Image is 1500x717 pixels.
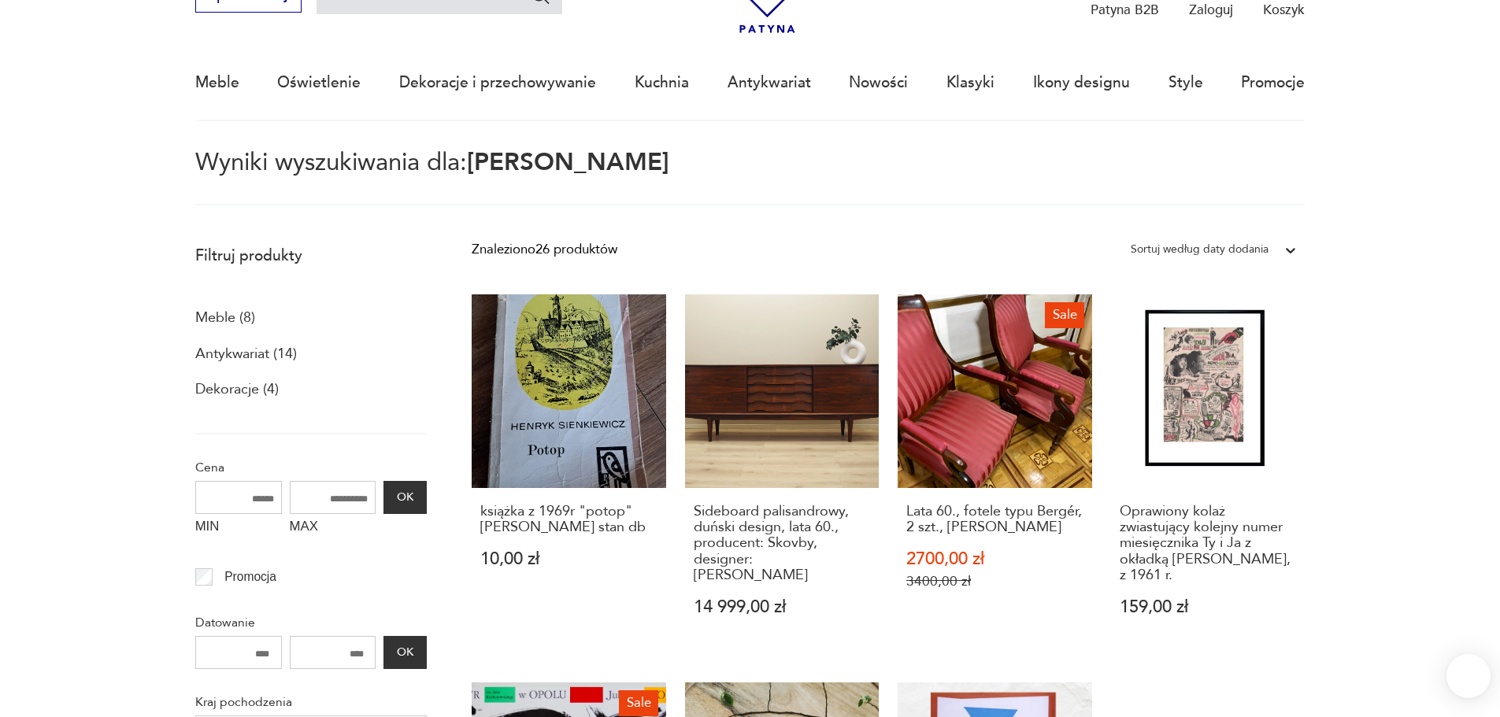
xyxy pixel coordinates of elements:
button: OK [383,636,426,669]
a: SaleLata 60., fotele typu Bergér, 2 szt., Berżer HenrykowLata 60., fotele typu Bergér, 2 szt., [P... [898,294,1092,652]
p: 14 999,00 zł [694,599,871,615]
a: Dekoracje i przechowywanie [399,46,596,119]
h3: Oprawiony kolaż zwiastujący kolejny numer miesięcznika Ty i Ja z okładką [PERSON_NAME], z 1961 r. [1120,504,1297,584]
a: Antykwariat [728,46,811,119]
a: Ikony designu [1033,46,1130,119]
label: MAX [290,514,376,544]
a: Nowości [849,46,908,119]
a: Style [1169,46,1203,119]
h3: Sideboard palisandrowy, duński design, lata 60., producent: Skovby, designer: [PERSON_NAME] [694,504,871,584]
label: MIN [195,514,282,544]
a: Meble (8) [195,305,255,331]
a: Dekoracje (4) [195,376,279,403]
p: Wyniki wyszukiwania dla: [195,151,1306,205]
p: 159,00 zł [1120,599,1297,615]
a: Promocje [1241,46,1305,119]
p: Zaloguj [1189,1,1233,19]
button: OK [383,481,426,514]
p: Kraj pochodzenia [195,692,427,712]
p: Cena [195,457,427,478]
p: Patyna B2B [1091,1,1159,19]
a: Oświetlenie [277,46,361,119]
p: Datowanie [195,612,427,633]
p: 10,00 zł [480,551,657,567]
a: Antykwariat (14) [195,341,297,368]
span: [PERSON_NAME] [467,146,669,179]
a: Klasyki [946,46,994,119]
a: Sideboard palisandrowy, duński design, lata 60., producent: Skovby, designer: Henry Rosengren Han... [685,294,880,652]
p: 3400,00 zł [906,573,1083,589]
div: Sortuj według daty dodania [1131,239,1269,260]
p: 2700,00 zł [906,551,1083,567]
p: Filtruj produkty [195,246,427,266]
a: Meble [195,46,239,119]
a: Oprawiony kolaż zwiastujący kolejny numer miesięcznika Ty i Ja z okładką Henryka Tomaszewskiego, ... [1111,294,1306,652]
a: książka z 1969r "potop" Henryk Sienkiewicz stan dbksiążka z 1969r "potop" [PERSON_NAME] stan db10... [472,294,666,652]
iframe: Smartsupp widget button [1446,654,1491,698]
h3: Lata 60., fotele typu Bergér, 2 szt., [PERSON_NAME] [906,504,1083,536]
h3: książka z 1969r "potop" [PERSON_NAME] stan db [480,504,657,536]
div: Znaleziono 26 produktów [472,239,617,260]
p: Koszyk [1263,1,1305,19]
p: Promocja [224,567,276,587]
a: Kuchnia [635,46,689,119]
